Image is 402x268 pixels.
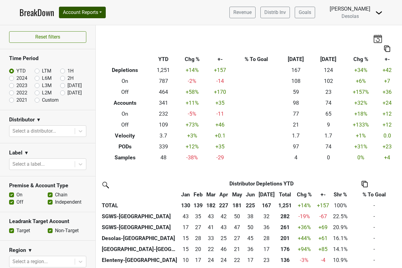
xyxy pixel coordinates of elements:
td: +1 % [345,130,377,141]
td: 9 [312,119,345,130]
div: +61 [317,234,329,242]
th: Mar: activate to sort column ascending [204,189,218,200]
td: 23 [312,87,345,98]
div: 201 [278,234,292,242]
div: 28 [193,234,203,242]
th: % To Goal [233,54,280,65]
td: +31 % [345,141,377,152]
div: 35 [193,212,203,220]
td: 464 [150,87,177,98]
th: SGWS-[GEOGRAPHIC_DATA] [100,211,179,222]
div: 22 [206,245,216,253]
div: 15 [181,245,191,253]
td: 38 [244,211,256,222]
td: +6 % [345,76,377,87]
td: 22 [230,255,244,266]
div: 17 [246,256,255,264]
h3: Leadrank Target Account [9,218,86,225]
div: 23 [258,256,275,264]
label: Custom [42,97,59,104]
td: +7 [377,76,398,87]
th: 130 [179,200,192,211]
div: 15 [181,234,191,242]
div: 47 [232,223,243,231]
td: 16.1% [331,233,350,244]
img: last_updated_date [373,34,382,43]
th: 136.330 [277,255,294,266]
th: TOTAL [100,200,179,211]
div: 46 [219,245,228,253]
img: Dropdown Menu [375,9,383,16]
td: 16.5 [244,255,256,266]
div: 32 [258,212,275,220]
td: +157 [207,65,233,76]
td: 22.5% [331,211,350,222]
td: +73 % [177,119,207,130]
td: 10 [179,255,192,266]
th: 182 [204,200,218,211]
div: 42 [219,212,228,220]
th: +-: activate to sort column ascending [315,189,331,200]
td: +24 [377,98,398,109]
td: 24.668 [218,233,230,244]
div: 21 [232,245,243,253]
td: 28.336 [256,233,276,244]
th: 225 [244,200,256,211]
th: Elenteny-[GEOGRAPHIC_DATA] [100,255,179,266]
th: Jul: activate to sort column ascending [256,189,276,200]
td: 339 [150,141,177,152]
td: - [350,255,399,266]
td: 0 [312,152,345,163]
td: 77 [280,109,312,120]
td: 17 [179,222,192,233]
td: -29 [207,152,233,163]
a: Goals [295,7,315,18]
td: 23.33 [256,255,276,266]
td: 44.839 [244,233,256,244]
td: 46 [218,244,230,255]
img: filter [100,180,110,189]
h3: Region [9,247,26,253]
td: +12 % [177,141,207,152]
th: +- [207,54,233,65]
div: 28 [258,234,275,242]
div: -67 [317,212,329,220]
th: Desolas-[GEOGRAPHIC_DATA] [100,233,179,244]
button: Reset filters [9,31,86,43]
td: +42 [377,65,398,76]
td: 22 [204,244,218,255]
div: +85 [317,245,329,253]
td: +14 % [177,65,207,76]
td: 24 [218,255,230,266]
td: 1,251 [150,65,177,76]
th: Apr: activate to sort column ascending [218,189,230,200]
td: 98 [280,98,312,109]
td: 15 [179,244,192,255]
td: 0 % [345,152,377,163]
div: 27 [193,223,203,231]
th: 201.023 [277,233,294,244]
td: 124 [312,65,345,76]
td: +12 [377,109,398,120]
span: ▼ [36,116,41,124]
th: Velocity [100,130,150,141]
th: [GEOGRAPHIC_DATA]-[GEOGRAPHIC_DATA] [100,244,179,255]
td: -3 % [293,255,315,266]
td: 21 [280,119,312,130]
th: [DATE] [312,54,345,65]
div: 38 [246,212,255,220]
div: 36 [246,245,255,253]
div: 282 [278,212,292,220]
th: % To Goal: activate to sort column ascending [350,189,399,200]
td: 47.167 [230,222,244,233]
label: 2022 [16,89,27,97]
div: 136 [278,256,292,264]
th: May: activate to sort column ascending [230,189,244,200]
td: -38 % [177,152,207,163]
th: PODs [100,141,150,152]
label: Chain [55,191,67,198]
label: L6M [42,75,52,82]
th: +- [377,54,398,65]
td: 40.667 [204,222,218,233]
td: 3.7 [150,130,177,141]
